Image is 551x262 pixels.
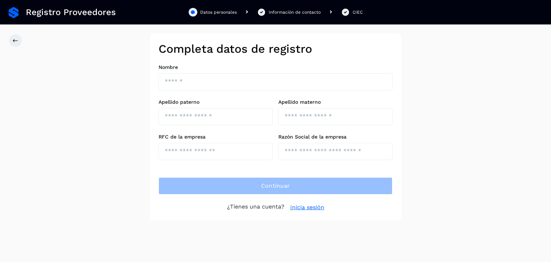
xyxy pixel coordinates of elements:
div: CIEC [353,9,363,15]
p: ¿Tienes una cuenta? [227,203,284,212]
label: Apellido paterno [159,99,273,105]
h2: Completa datos de registro [159,42,392,56]
button: Continuar [159,177,392,195]
label: Apellido materno [278,99,392,105]
a: Inicia sesión [290,203,324,212]
div: Datos personales [200,9,237,15]
div: Información de contacto [269,9,321,15]
label: Razón Social de la empresa [278,134,392,140]
label: RFC de la empresa [159,134,273,140]
label: Nombre [159,64,392,70]
span: Continuar [261,182,290,190]
span: Registro Proveedores [26,7,116,18]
